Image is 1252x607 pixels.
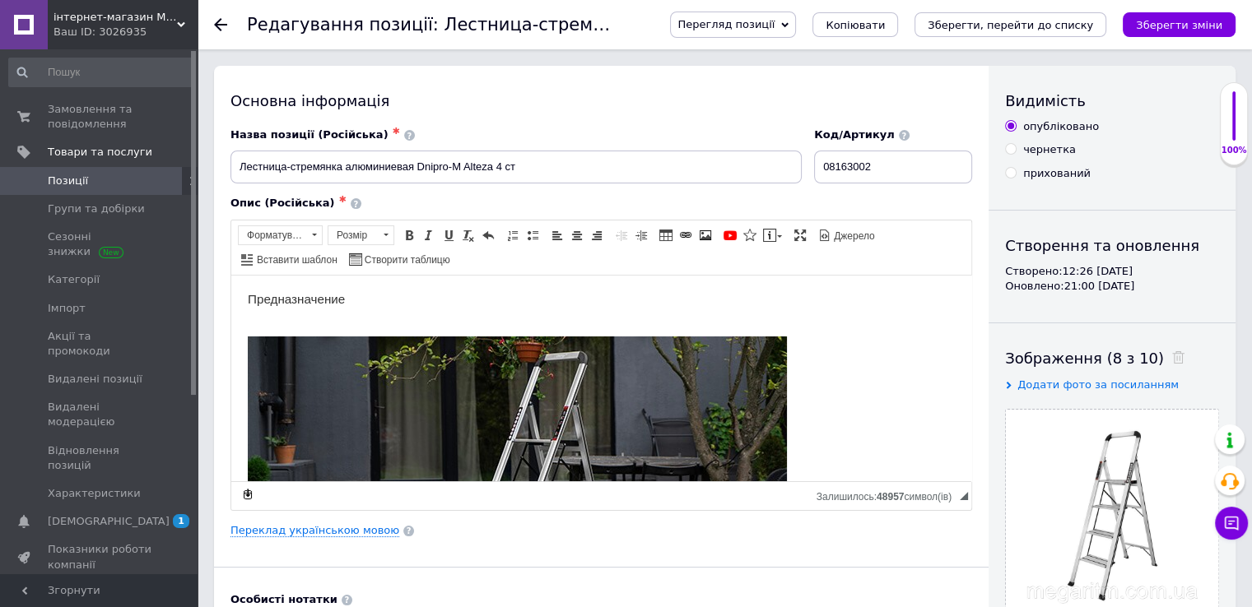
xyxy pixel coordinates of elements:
a: Вставити/видалити маркований список [524,226,542,244]
a: Переклад українською мовою [230,524,399,537]
span: Назва позиції (Російська) [230,128,389,141]
a: Повернути (Ctrl+Z) [479,226,497,244]
a: Форматування [238,225,323,245]
div: 100% Якість заповнення [1220,82,1248,165]
a: По правому краю [588,226,606,244]
button: Зберегти, перейти до списку [915,12,1106,37]
a: Зображення [696,226,714,244]
a: Збільшити відступ [632,226,650,244]
div: Видимість [1005,90,1219,111]
a: Вставити іконку [741,226,759,244]
iframe: Редактор, 668A6CFA-CE4A-4B88-8776-CF8CE40AA2D0 [231,276,971,481]
span: ✱ [339,194,347,205]
a: По лівому краю [548,226,566,244]
a: Жирний (Ctrl+B) [400,226,418,244]
span: ✱ [393,126,400,137]
span: Додати фото за посиланням [1017,378,1179,391]
div: Ваш ID: 3026935 [54,25,198,39]
div: Створено: 12:26 [DATE] [1005,264,1219,279]
span: Розмір [328,226,378,244]
a: Вставити повідомлення [761,226,784,244]
div: Створення та оновлення [1005,235,1219,256]
span: Форматування [239,226,306,244]
a: Вставити/Редагувати посилання (Ctrl+L) [677,226,695,244]
span: Відновлення позицій [48,443,152,473]
a: Додати відео з YouTube [721,226,739,244]
a: По центру [568,226,586,244]
i: Зберегти, перейти до списку [928,19,1093,31]
span: Опис (Російська) [230,197,335,209]
span: Імпорт [48,301,86,316]
a: Вставити/видалити нумерований список [504,226,522,244]
a: Джерело [816,226,877,244]
span: Потягніть для зміни розмірів [960,492,968,500]
span: Категорії [48,272,100,287]
div: 100% [1221,145,1247,156]
img: thumb_description_Alteza-4-1.jpg [16,61,556,384]
span: Показники роботи компанії [48,542,152,572]
input: Пошук [8,58,194,87]
a: Зменшити відступ [612,226,631,244]
span: Створити таблицю [362,253,450,267]
a: Зробити резервну копію зараз [239,485,257,503]
a: Максимізувати [791,226,809,244]
span: Сезонні знижки [48,229,152,259]
div: чернетка [1023,142,1076,157]
button: Копіювати [812,12,898,37]
span: Перегляд позиції [677,18,775,30]
div: прихований [1023,166,1091,181]
span: Позиції [48,174,88,188]
span: Групи та добірки [48,202,145,216]
a: Таблиця [657,226,675,244]
span: 48957 [877,491,904,503]
div: Повернутися назад [214,18,227,31]
b: Особисті нотатки [230,593,337,605]
a: Курсив (Ctrl+I) [420,226,438,244]
span: Вставити шаблон [254,253,337,267]
a: Вставити шаблон [239,250,340,268]
a: Видалити форматування [459,226,477,244]
div: Зображення (8 з 10) [1005,348,1219,368]
span: Копіювати [826,19,885,31]
button: Чат з покупцем [1215,507,1248,540]
div: опубліковано [1023,119,1099,134]
input: Наприклад, H&M жіноча сукня зелена 38 розмір вечірня максі з блискітками [230,151,802,183]
span: Акції та промокоди [48,329,152,359]
div: Оновлено: 21:00 [DATE] [1005,279,1219,294]
a: Створити таблицю [347,250,453,268]
div: Основна інформація [230,90,972,111]
button: Зберегти зміни [1123,12,1236,37]
span: Джерело [831,229,875,243]
span: інтернет-магазин МЕГАРИТМ - компанія великих можливостей для прийняття рішень та вибору продукції [54,10,177,25]
span: Код/Артикул [814,128,895,141]
span: Товари та послуги [48,145,152,160]
span: Видалені модерацією [48,400,152,429]
a: Підкреслений (Ctrl+U) [440,226,458,244]
span: Характеристики [48,486,141,501]
span: 1 [173,514,189,528]
h1: Редагування позиції: Лестница-стремянка алюминиевая Dnipro-M Alteza 4 ст [247,15,951,35]
span: [DEMOGRAPHIC_DATA] [48,514,170,529]
span: Видалені позиції [48,372,142,387]
span: Замовлення та повідомлення [48,102,152,132]
div: Кiлькiсть символiв [817,487,960,503]
i: Зберегти зміни [1136,19,1222,31]
a: Розмір [328,225,394,245]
